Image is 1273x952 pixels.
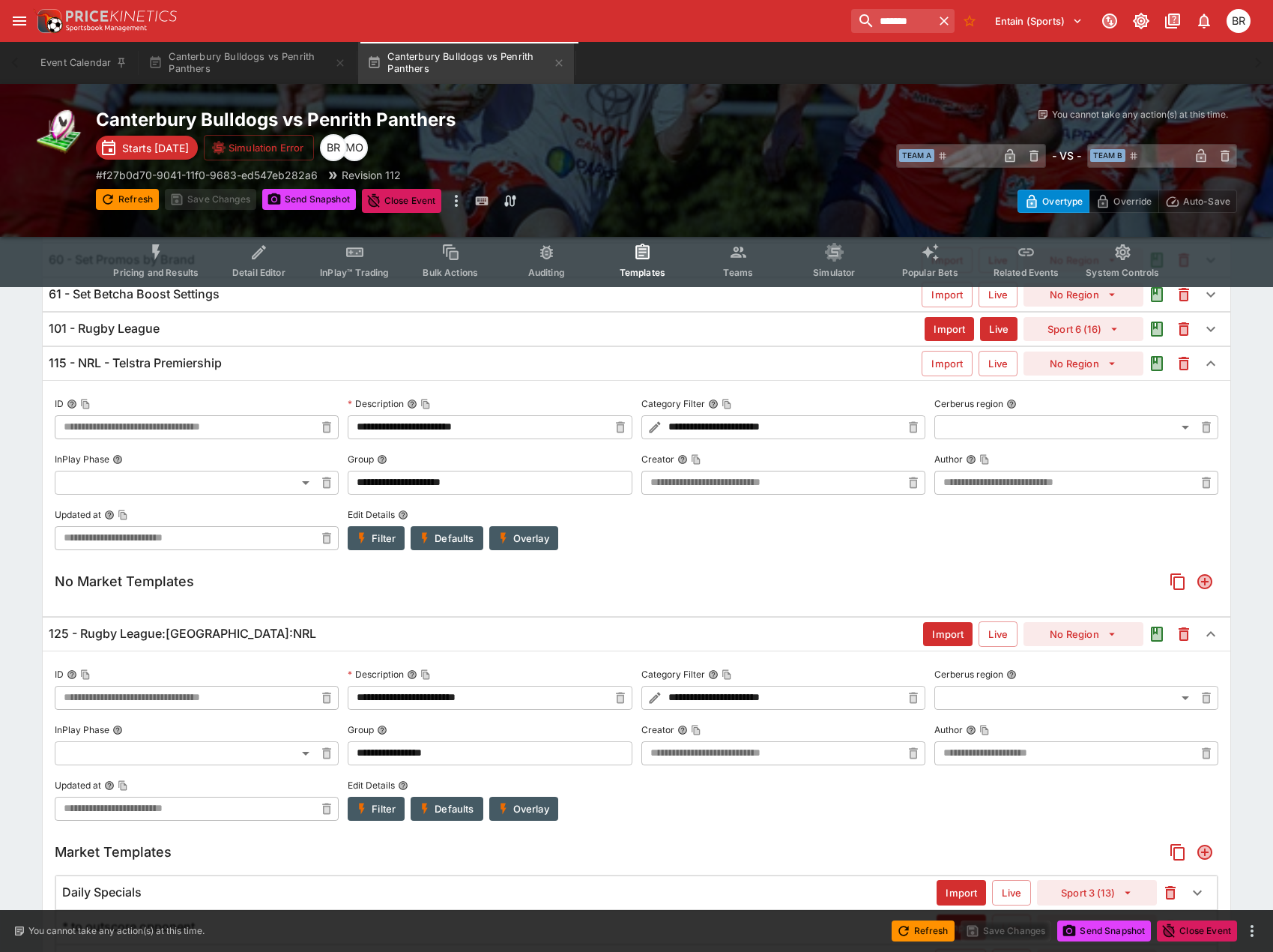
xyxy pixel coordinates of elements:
[348,453,374,466] p: Group
[411,797,483,821] button: Defaults
[1143,350,1170,377] button: Audit the Template Change History
[447,189,465,213] button: more
[423,267,478,278] span: Bulk Actions
[362,189,442,213] button: Close Event
[342,167,401,183] p: Revision 112
[28,924,205,938] p: You cannot take any action(s) at this time.
[118,510,128,520] button: Copy To Clipboard
[80,669,91,680] button: Copy To Clipboard
[1170,316,1197,343] button: This will delete the selected template. You will still need to Save Template changes to commit th...
[1158,190,1237,213] button: Auto-Save
[1164,568,1191,595] button: Copy Market Templates
[31,42,136,84] button: Event Calendar
[118,780,128,791] button: Copy To Clipboard
[411,526,483,550] button: Defaults
[96,108,667,131] h2: Copy To Clipboard
[55,453,109,466] p: InPlay Phase
[66,25,147,31] img: Sportsbook Management
[1023,317,1143,341] button: Sport 6 (16)
[1183,193,1230,209] p: Auto-Save
[348,526,405,550] button: Filter
[49,626,316,642] h6: 125 - Rugby League:[GEOGRAPHIC_DATA]:NRL
[902,267,958,278] span: Popular Bets
[1037,880,1157,906] button: Sport 3 (13)
[934,397,1003,410] p: Cerberus region
[320,267,389,278] span: InPlay™ Trading
[348,797,405,821] button: Filter
[1164,839,1191,866] button: Copy Market Templates
[1143,621,1170,648] button: Audit the Template Change History
[641,723,674,736] p: Creator
[1090,149,1125,162] span: Team B
[101,234,1171,287] div: Event type filters
[1159,7,1186,34] button: Documentation
[49,286,220,302] h6: 61 - Set Betcha Boost Settings
[1018,190,1089,213] button: Overtype
[979,282,1018,307] button: Live
[979,621,1018,647] button: Live
[899,149,934,162] span: Team A
[204,135,314,160] button: Simulation Error
[112,725,123,735] button: InPlay Phase
[1113,193,1152,209] p: Override
[986,9,1092,33] button: Select Tenant
[1086,267,1159,278] span: System Controls
[1052,108,1228,121] p: You cannot take any action(s) at this time.
[1170,350,1197,377] button: This will delete the selected template. You will still need to Save Template changes to commit th...
[55,508,101,521] p: Updated at
[722,399,732,409] button: Copy To Clipboard
[113,267,199,278] span: Pricing and Results
[49,355,222,371] h6: 115 - NRL - Telstra Premiership
[1018,190,1237,213] div: Start From
[620,267,665,278] span: Templates
[1227,9,1251,33] div: Ben Raymond
[892,921,955,942] button: Refresh
[122,140,189,156] p: Starts [DATE]
[1042,193,1083,209] p: Overtype
[348,723,374,736] p: Group
[36,108,84,156] img: rugby_league.png
[398,780,408,791] button: Edit Details
[934,723,963,736] p: Author
[1096,7,1123,34] button: Connected to PK
[348,397,404,410] p: Description
[80,399,91,409] button: Copy To Clipboard
[1222,4,1255,37] button: Ben Raymond
[980,317,1018,341] button: Live
[55,843,172,861] h5: Market Templates
[420,669,431,680] button: Copy To Clipboard
[1243,922,1261,940] button: more
[104,510,115,520] button: Updated atCopy To Clipboard
[1023,622,1143,646] button: No Region
[55,397,64,410] p: ID
[62,885,142,900] h6: Daily Specials
[112,454,123,465] button: InPlay Phase
[232,267,285,278] span: Detail Editor
[1006,399,1017,409] button: Cerberus region
[1191,839,1218,866] button: Add
[691,454,701,465] button: Copy To Clipboard
[1128,7,1155,34] button: Toggle light/dark mode
[528,267,565,278] span: Auditing
[677,725,688,735] button: CreatorCopy To Clipboard
[96,189,159,210] button: Refresh
[1191,568,1218,595] button: Add
[979,454,990,465] button: Copy To Clipboard
[1170,281,1197,308] button: This will delete the selected template. You will still need to Save Template changes to commit th...
[49,321,160,337] h6: 101 - Rugby League
[104,780,115,791] button: Updated atCopy To Clipboard
[934,453,963,466] p: Author
[55,723,109,736] p: InPlay Phase
[722,669,732,680] button: Copy To Clipboard
[925,317,974,341] button: Import
[139,42,355,84] button: Canterbury Bulldogs vs Penrith Panthers
[96,167,318,183] p: Copy To Clipboard
[723,267,753,278] span: Teams
[1143,281,1170,308] button: Audit the Template Change History
[641,397,705,410] p: Category Filter
[420,399,431,409] button: Copy To Clipboard
[851,9,934,33] input: search
[55,779,101,792] p: Updated at
[262,189,356,210] button: Send Snapshot
[934,668,1003,681] p: Cerberus region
